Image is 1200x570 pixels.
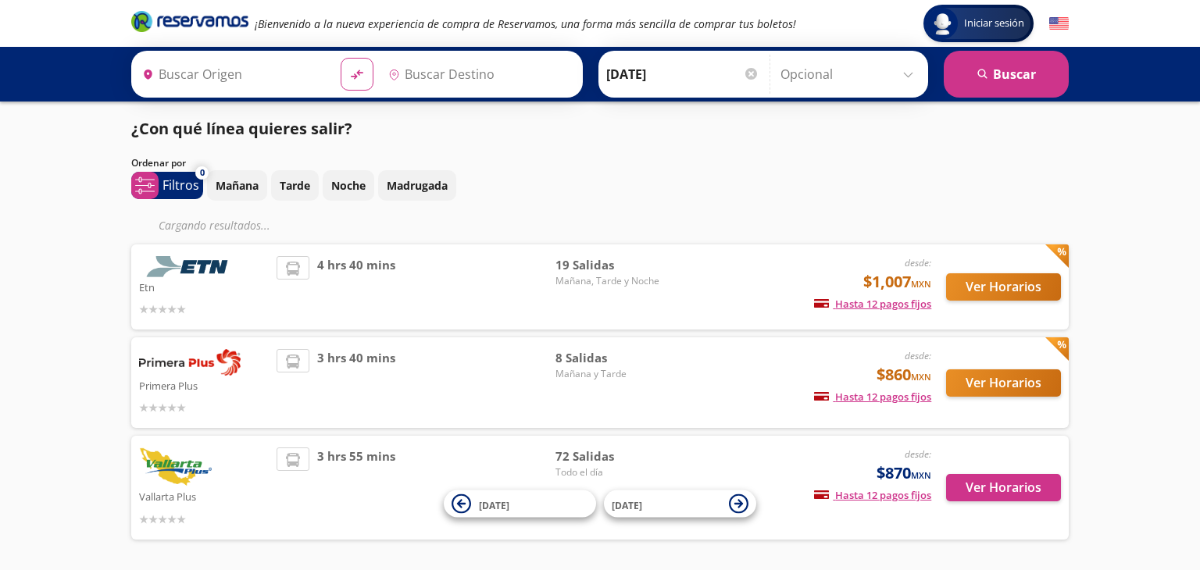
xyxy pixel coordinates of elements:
[317,256,395,318] span: 4 hrs 40 mins
[479,498,509,511] span: [DATE]
[387,177,448,194] p: Madrugada
[255,16,796,31] em: ¡Bienvenido a la nueva experiencia de compra de Reservamos, una forma más sencilla de comprar tus...
[317,447,395,528] span: 3 hrs 55 mins
[378,170,456,201] button: Madrugada
[382,55,574,94] input: Buscar Destino
[139,486,269,505] p: Vallarta Plus
[606,55,759,94] input: Elegir Fecha
[877,461,931,485] span: $870
[946,273,1061,301] button: Ver Horarios
[555,465,665,479] span: Todo el día
[200,166,205,180] span: 0
[139,349,241,376] img: Primera Plus
[159,218,270,233] em: Cargando resultados ...
[555,256,665,274] span: 19 Salidas
[555,447,665,465] span: 72 Salidas
[131,117,352,141] p: ¿Con qué línea quieres salir?
[814,488,931,502] span: Hasta 12 pagos fijos
[555,274,665,288] span: Mañana, Tarde y Noche
[877,363,931,387] span: $860
[131,9,248,33] i: Brand Logo
[555,367,665,381] span: Mañana y Tarde
[331,177,366,194] p: Noche
[905,447,931,461] em: desde:
[911,469,931,481] small: MXN
[814,390,931,404] span: Hasta 12 pagos fijos
[814,297,931,311] span: Hasta 12 pagos fijos
[946,369,1061,397] button: Ver Horarios
[216,177,259,194] p: Mañana
[1049,14,1069,34] button: English
[136,55,328,94] input: Buscar Origen
[139,447,212,486] img: Vallarta Plus
[555,349,665,367] span: 8 Salidas
[863,270,931,294] span: $1,007
[317,349,395,416] span: 3 hrs 40 mins
[780,55,920,94] input: Opcional
[911,371,931,383] small: MXN
[905,256,931,269] em: desde:
[323,170,374,201] button: Noche
[944,51,1069,98] button: Buscar
[958,16,1030,31] span: Iniciar sesión
[604,490,756,518] button: [DATE]
[280,177,310,194] p: Tarde
[131,172,203,199] button: 0Filtros
[444,490,596,518] button: [DATE]
[139,376,269,394] p: Primera Plus
[905,349,931,362] em: desde:
[911,278,931,290] small: MXN
[139,256,241,277] img: Etn
[946,474,1061,501] button: Ver Horarios
[131,9,248,37] a: Brand Logo
[612,498,642,511] span: [DATE]
[162,176,199,194] p: Filtros
[271,170,319,201] button: Tarde
[139,277,269,296] p: Etn
[207,170,267,201] button: Mañana
[131,156,186,170] p: Ordenar por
